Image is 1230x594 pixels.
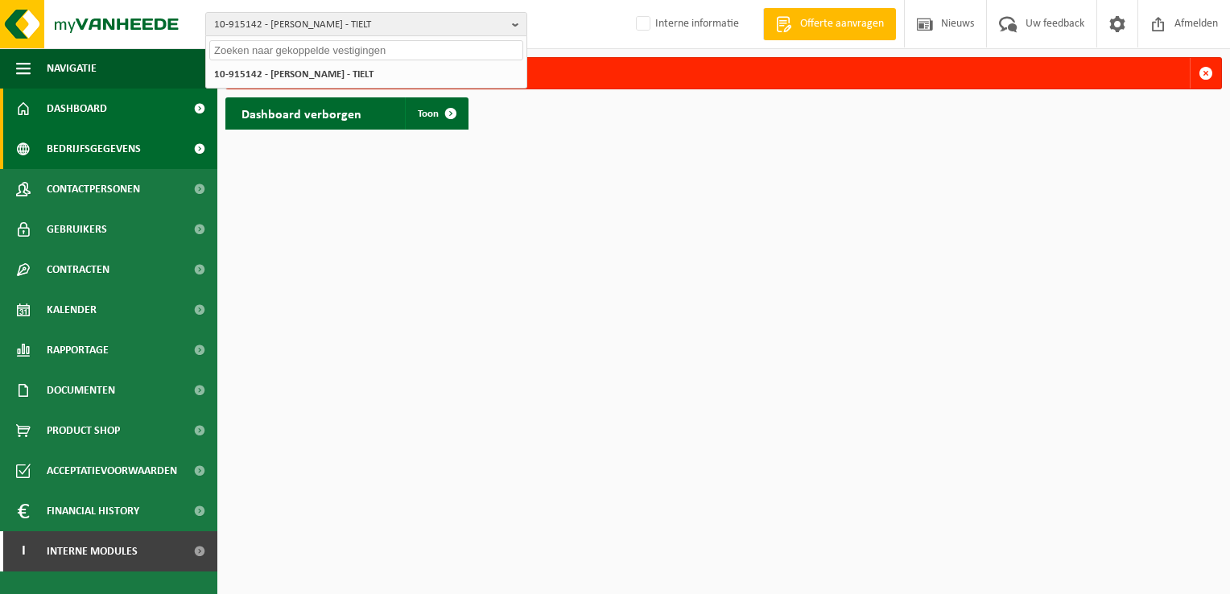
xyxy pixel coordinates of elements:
[205,12,527,36] button: 10-915142 - [PERSON_NAME] - TIELT
[214,13,506,37] span: 10-915142 - [PERSON_NAME] - TIELT
[418,109,439,119] span: Toon
[763,8,896,40] a: Offerte aanvragen
[47,48,97,89] span: Navigatie
[214,69,374,80] strong: 10-915142 - [PERSON_NAME] - TIELT
[47,169,140,209] span: Contactpersonen
[47,290,97,330] span: Kalender
[47,330,109,370] span: Rapportage
[47,89,107,129] span: Dashboard
[16,531,31,571] span: I
[47,370,115,410] span: Documenten
[796,16,888,32] span: Offerte aanvragen
[255,58,1190,89] div: Deze party bestaat niet
[47,129,141,169] span: Bedrijfsgegevens
[633,12,739,36] label: Interne informatie
[47,209,107,250] span: Gebruikers
[405,97,467,130] a: Toon
[47,410,120,451] span: Product Shop
[47,531,138,571] span: Interne modules
[225,97,378,129] h2: Dashboard verborgen
[47,491,139,531] span: Financial History
[209,40,523,60] input: Zoeken naar gekoppelde vestigingen
[47,250,109,290] span: Contracten
[47,451,177,491] span: Acceptatievoorwaarden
